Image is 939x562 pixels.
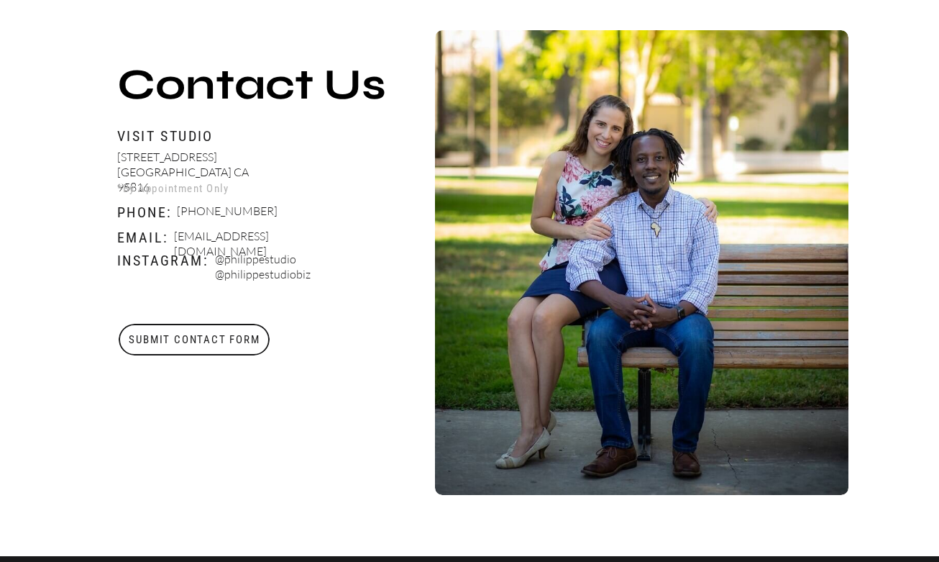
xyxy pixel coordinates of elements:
[117,229,170,245] p: Email:
[117,150,262,186] p: [STREET_ADDRESS] [GEOGRAPHIC_DATA] CA 95816
[117,252,170,268] p: Instagram:
[215,252,384,285] p: @philippestudio @philippestudiobiz
[117,183,237,198] p: *By Appointment Only
[564,19,625,33] a: HOME
[174,229,343,247] p: [EMAIL_ADDRESS][DOMAIN_NAME]
[706,19,767,33] a: ABOUT US
[117,127,399,144] p: Visit Studio
[117,63,527,114] h2: Contact Us
[633,19,693,33] a: SERVICES
[783,19,842,33] a: CONTACT
[118,324,271,355] a: Submit Contact Form
[117,204,192,220] p: Phone:
[848,19,884,33] a: BLOG
[177,204,271,222] p: [PHONE_NUMBER]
